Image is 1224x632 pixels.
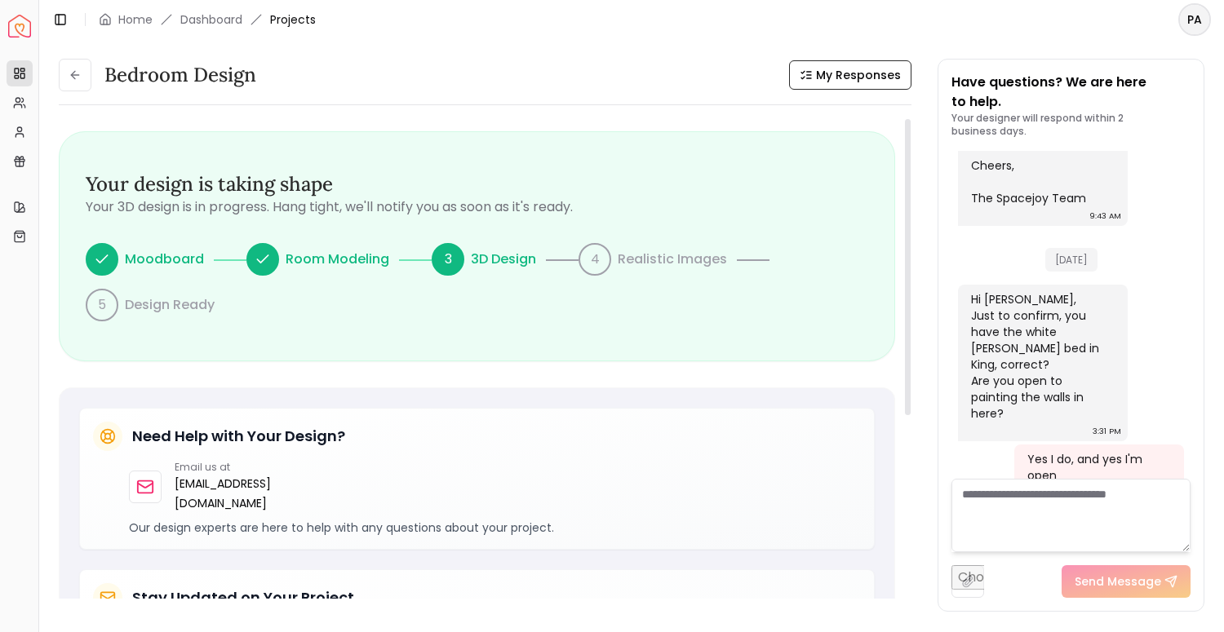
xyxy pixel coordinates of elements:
h5: Need Help with Your Design? [132,425,345,448]
p: Room Modeling [286,250,389,269]
div: 9:43 AM [1089,208,1121,224]
a: [EMAIL_ADDRESS][DOMAIN_NAME] [175,474,292,513]
h5: Stay Updated on Your Project [132,586,354,609]
span: [DATE] [1045,248,1098,272]
button: My Responses [789,60,911,90]
p: Email us at [175,461,292,474]
p: Your 3D design is in progress. Hang tight, we'll notify you as soon as it's ready. [86,197,868,217]
a: Dashboard [180,11,242,28]
span: My Responses [816,67,901,83]
span: PA [1180,5,1209,34]
h3: Your design is taking shape [86,171,868,197]
p: Have questions? We are here to help. [951,73,1191,112]
p: Design Ready [125,295,215,315]
nav: breadcrumb [99,11,316,28]
div: 4 [579,243,611,276]
p: Moodboard [125,250,204,269]
p: Realistic Images [618,250,727,269]
div: 5 [86,289,118,321]
div: Yes I do, and yes I'm open [1027,451,1168,484]
div: 3:31 PM [1093,423,1121,440]
img: Spacejoy Logo [8,15,31,38]
a: Home [118,11,153,28]
h3: Bedroom design [104,62,256,88]
div: Hi [PERSON_NAME], Just to confirm, you have the white [PERSON_NAME] bed in King, correct? Are you... [971,291,1111,422]
a: Spacejoy [8,15,31,38]
button: PA [1178,3,1211,36]
p: Our design experts are here to help with any questions about your project. [129,519,861,536]
p: Your designer will respond within 2 business days. [951,112,1191,138]
p: 3D Design [471,250,536,269]
div: 3 [432,243,464,276]
span: Projects [270,11,316,28]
